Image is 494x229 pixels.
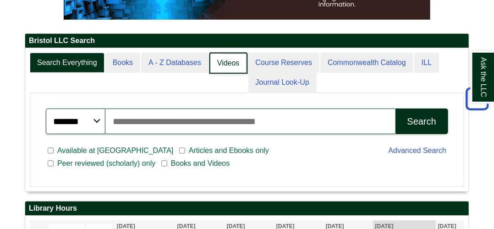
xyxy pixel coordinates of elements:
input: Available at [GEOGRAPHIC_DATA] [48,147,54,155]
a: Search Everything [30,53,104,73]
input: Peer reviewed (scholarly) only [48,159,54,168]
span: Articles and Ebooks only [185,145,273,156]
a: Course Reserves [248,53,320,73]
h2: Bristol LLC Search [25,34,469,48]
a: Commonwealth Catalog [320,53,413,73]
input: Articles and Ebooks only [179,147,185,155]
h2: Library Hours [25,202,469,216]
button: Search [395,109,448,134]
a: A - Z Databases [141,53,209,73]
a: ILL [414,53,439,73]
a: Journal Look-Up [248,72,317,93]
div: Search [407,116,436,127]
a: Videos [209,53,247,74]
span: Books and Videos [167,158,234,169]
a: Advanced Search [389,147,446,154]
span: Available at [GEOGRAPHIC_DATA] [54,145,177,156]
a: Books [105,53,140,73]
a: Back to Top [462,93,492,105]
input: Books and Videos [161,159,167,168]
span: Peer reviewed (scholarly) only [54,158,159,169]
